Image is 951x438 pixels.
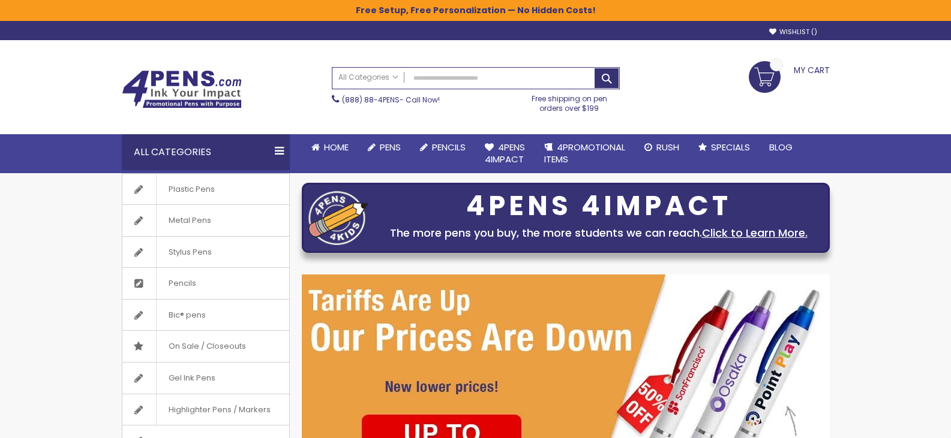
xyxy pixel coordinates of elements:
span: All Categories [338,73,398,82]
span: - Call Now! [342,95,440,105]
a: Gel Ink Pens [122,363,289,394]
a: Plastic Pens [122,174,289,205]
a: Blog [760,134,802,161]
span: 4Pens 4impact [485,141,525,165]
a: (888) 88-4PENS [342,95,400,105]
a: 4PROMOTIONALITEMS [535,134,635,173]
a: On Sale / Closeouts [122,331,289,362]
span: Plastic Pens [156,174,227,205]
a: All Categories [332,68,404,87]
div: 4PENS 4IMPACT [374,194,823,219]
span: Pencils [156,268,208,299]
a: Wishlist [769,28,817,37]
span: Bic® pens [156,300,218,331]
span: Home [324,141,349,153]
a: Stylus Pens [122,237,289,268]
a: Pens [358,134,410,161]
a: Click to Learn More. [702,225,808,240]
span: Blog [769,141,793,153]
span: On Sale / Closeouts [156,331,258,362]
span: Gel Ink Pens [156,363,227,394]
a: Pencils [410,134,475,161]
div: The more pens you buy, the more students we can reach. [374,225,823,241]
a: Metal Pens [122,205,289,236]
a: Bic® pens [122,300,289,331]
span: Pencils [432,141,466,153]
a: 4Pens4impact [475,134,535,173]
a: Highlighter Pens / Markers [122,394,289,425]
div: All Categories [122,134,290,170]
span: Metal Pens [156,205,223,236]
img: four_pen_logo.png [308,191,368,245]
span: Specials [711,141,750,153]
a: Pencils [122,268,289,299]
span: Stylus Pens [156,237,224,268]
div: Free shipping on pen orders over $199 [519,89,620,113]
span: Pens [380,141,401,153]
span: 4PROMOTIONAL ITEMS [544,141,625,165]
a: Rush [635,134,689,161]
a: Home [302,134,358,161]
img: 4Pens Custom Pens and Promotional Products [122,70,242,108]
span: Highlighter Pens / Markers [156,394,283,425]
span: Rush [656,141,679,153]
a: Specials [689,134,760,161]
